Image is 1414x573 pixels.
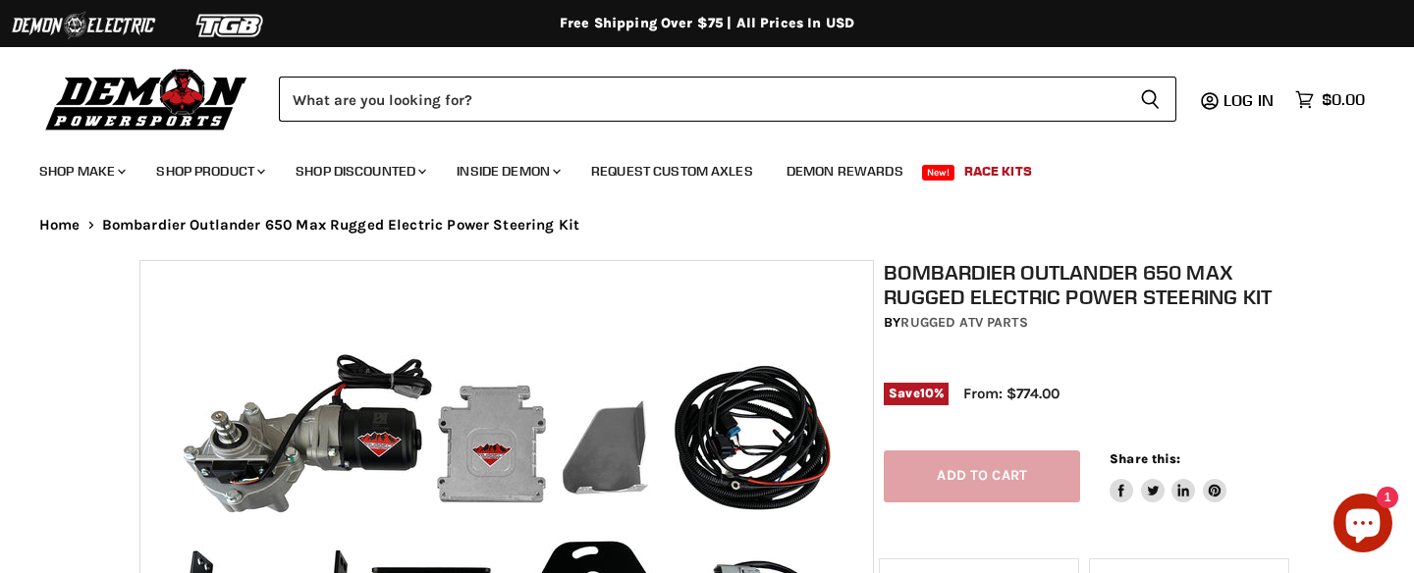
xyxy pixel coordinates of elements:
ul: Main menu [25,143,1360,191]
h1: Bombardier Outlander 650 Max Rugged Electric Power Steering Kit [884,260,1284,309]
a: Shop Product [141,151,277,191]
span: $0.00 [1322,90,1365,109]
a: Race Kits [950,151,1047,191]
a: Demon Rewards [772,151,918,191]
span: Bombardier Outlander 650 Max Rugged Electric Power Steering Kit [102,217,579,234]
span: New! [922,165,955,181]
a: Shop Make [25,151,137,191]
img: TGB Logo 2 [157,7,304,44]
span: Share this: [1110,451,1180,466]
input: Search [279,77,1124,122]
inbox-online-store-chat: Shopify online store chat [1328,494,1398,557]
a: $0.00 [1285,85,1375,114]
img: Demon Powersports [39,64,254,133]
span: Save % [884,383,949,404]
form: Product [279,77,1176,122]
aside: Share this: [1110,450,1226,502]
a: Rugged ATV Parts [900,314,1027,331]
span: Log in [1224,90,1274,110]
a: Home [39,217,81,234]
img: Demon Electric Logo 2 [10,7,157,44]
a: Inside Demon [442,151,572,191]
a: Request Custom Axles [576,151,768,191]
a: Shop Discounted [281,151,438,191]
span: From: $774.00 [963,385,1060,402]
div: by [884,312,1284,334]
span: 10 [920,386,934,400]
button: Search [1124,77,1176,122]
a: Log in [1215,91,1285,109]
